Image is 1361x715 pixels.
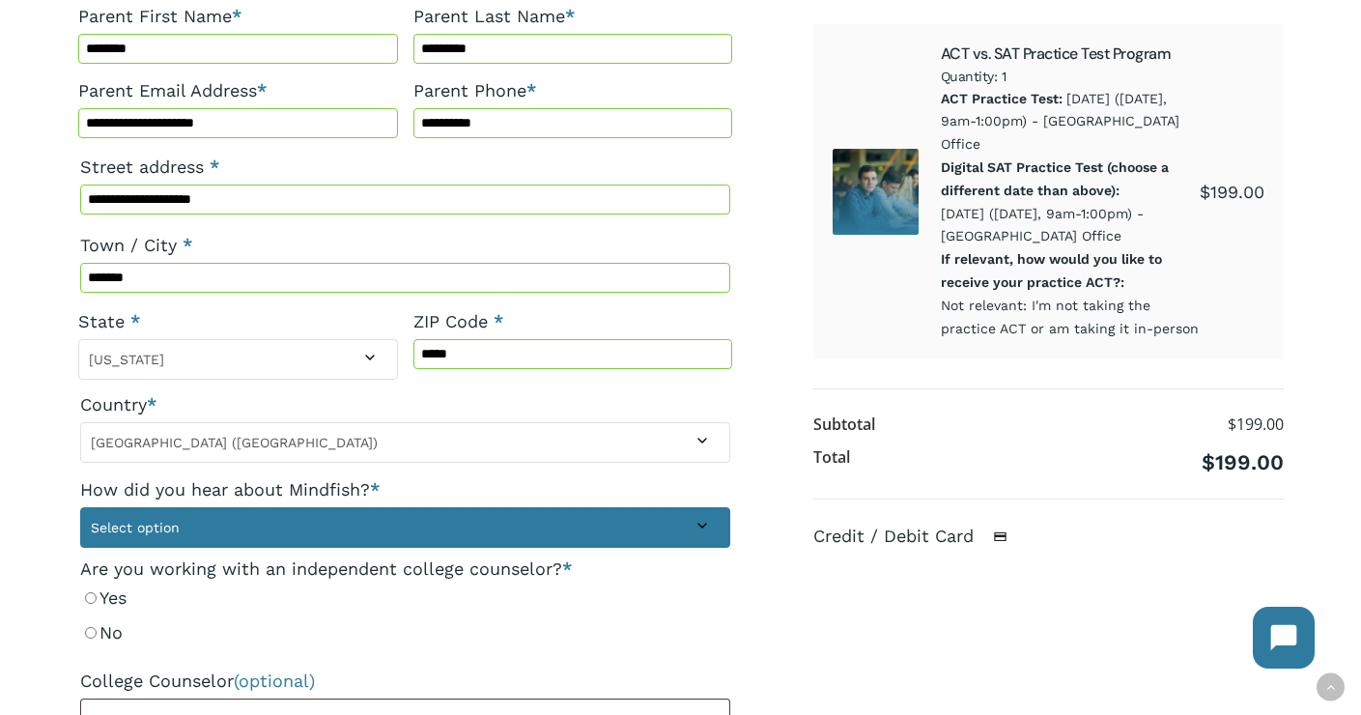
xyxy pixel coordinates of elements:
label: Parent Email Address [78,73,398,108]
abbr: required [562,558,572,579]
span: Select option [91,520,180,535]
span: $ [1228,414,1236,435]
p: Not relevant: I'm not taking the practice ACT or am taking it in-person [941,248,1200,340]
label: College Counselor [80,664,730,699]
bdi: 199.00 [1228,414,1284,435]
abbr: required [494,311,503,331]
abbr: required [130,311,140,331]
abbr: required [183,235,192,255]
a: ACT vs. SAT Practice Test Program [941,43,1172,64]
label: Credit / Debit Card [813,526,1028,546]
label: ZIP Code [413,304,733,339]
span: $ [1202,450,1215,474]
span: $ [1200,182,1210,202]
abbr: required [210,157,219,177]
img: Credit / Debit Card [982,526,1018,549]
span: Colorado [79,345,397,374]
label: How did you hear about Mindfish? [80,472,730,507]
label: Country [80,387,730,422]
span: State [78,339,398,380]
label: Street address [80,150,730,185]
input: Yes [85,592,97,604]
span: United States (US) [81,428,729,457]
label: State [78,304,398,339]
p: [DATE] ([DATE], 9am-1:00pm) - [GEOGRAPHIC_DATA] Office [941,88,1200,157]
p: [DATE] ([DATE], 9am-1:00pm) - [GEOGRAPHIC_DATA] Office [941,157,1200,248]
span: Quantity: 1 [941,65,1200,88]
dt: ACT Practice Test: [941,88,1063,111]
dt: Digital SAT Practice Test (choose a different date than above): [941,157,1196,203]
bdi: 199.00 [1202,450,1284,474]
dt: If relevant, how would you like to receive your practice ACT?: [941,248,1196,295]
label: No [80,615,730,650]
span: Country [80,422,730,463]
th: Subtotal [813,409,875,442]
iframe: Chatbot [1233,587,1334,688]
label: Yes [80,581,730,615]
input: No [85,627,97,639]
th: Total [813,442,850,479]
label: Parent Phone [413,73,733,108]
span: (optional) [234,671,315,691]
legend: Are you working with an independent college counselor? [80,558,572,581]
bdi: 199.00 [1200,182,1264,202]
img: ACT SAT Pactice Test 1 [833,149,919,235]
label: Town / City [80,228,730,263]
